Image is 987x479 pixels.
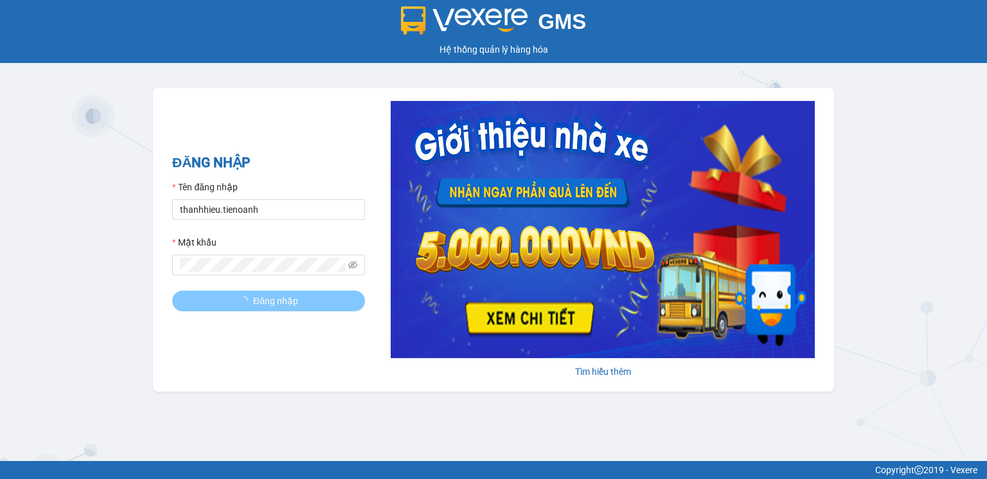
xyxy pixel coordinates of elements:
[180,258,346,272] input: Mật khẩu
[538,10,586,33] span: GMS
[172,199,365,220] input: Tên đăng nhập
[10,463,977,477] div: Copyright 2019 - Vexere
[391,101,815,358] img: banner-0
[391,365,815,379] div: Tìm hiểu thêm
[172,235,217,249] label: Mật khẩu
[172,180,238,194] label: Tên đăng nhập
[172,152,365,174] h2: ĐĂNG NHẬP
[172,291,365,311] button: Đăng nhập
[914,465,923,474] span: copyright
[401,6,528,35] img: logo 2
[401,19,587,30] a: GMS
[253,294,298,308] span: Đăng nhập
[348,260,357,269] span: eye-invisible
[3,42,984,57] div: Hệ thống quản lý hàng hóa
[239,296,253,305] span: loading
